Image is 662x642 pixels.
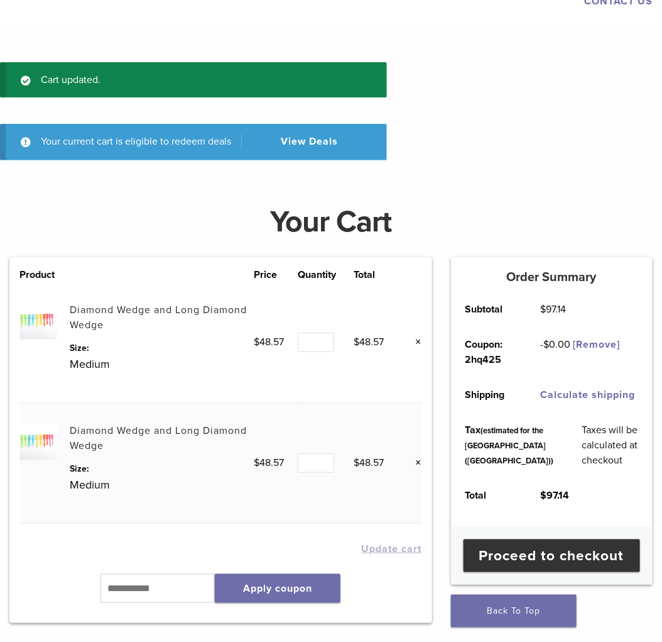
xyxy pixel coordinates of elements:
a: Back To Top [451,595,577,628]
a: View Deals [241,134,367,150]
bdi: 48.57 [254,336,284,348]
dt: Size: [70,341,254,355]
button: Apply coupon [215,574,340,603]
bdi: 97.14 [540,489,569,502]
a: Remove this item [406,334,422,350]
th: Total [354,267,398,282]
td: Taxes will be calculated at checkout [568,412,653,478]
th: Tax [451,412,568,478]
p: Medium [70,475,254,494]
a: Remove 2hq425 coupon [573,338,620,351]
a: Remove this item [406,455,422,471]
img: Diamond Wedge and Long Diamond Wedge [19,302,57,340]
img: Diamond Wedge and Long Diamond Wedge [19,423,57,460]
th: Price [254,267,298,282]
th: Total [451,478,526,513]
h5: Order Summary [451,270,653,285]
a: Diamond Wedge and Long Diamond Wedge [70,304,247,331]
th: Shipping [451,377,526,412]
span: $ [254,336,259,348]
a: Calculate shipping [540,389,635,401]
span: $ [540,303,546,316]
span: $ [254,457,259,469]
span: $ [354,457,359,469]
span: $ [354,336,359,348]
span: $ [540,489,546,502]
bdi: 48.57 [354,336,384,348]
p: Medium [70,355,254,374]
bdi: 97.14 [540,303,566,316]
th: Subtotal [451,292,526,327]
a: Diamond Wedge and Long Diamond Wedge [70,424,247,452]
span: 0.00 [543,338,570,351]
th: Product [19,267,70,282]
button: Update cart [362,544,422,554]
a: Proceed to checkout [464,540,640,572]
td: - [526,327,634,377]
th: Coupon: 2hq425 [451,327,526,377]
dt: Size: [70,462,254,475]
th: Quantity [298,267,354,282]
span: $ [543,338,549,351]
bdi: 48.57 [254,457,284,469]
bdi: 48.57 [354,457,384,469]
small: (estimated for the [GEOGRAPHIC_DATA] ([GEOGRAPHIC_DATA])) [465,426,553,466]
